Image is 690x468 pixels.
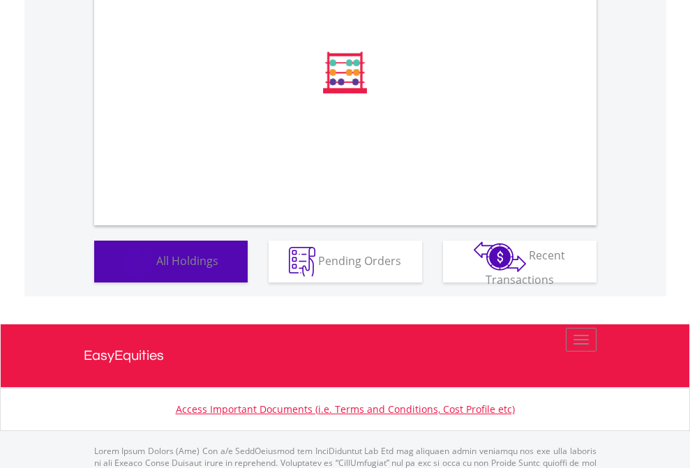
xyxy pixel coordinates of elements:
[176,402,515,416] a: Access Important Documents (i.e. Terms and Conditions, Cost Profile etc)
[269,241,422,282] button: Pending Orders
[318,252,401,268] span: Pending Orders
[84,324,607,387] a: EasyEquities
[94,241,248,282] button: All Holdings
[289,247,315,277] img: pending_instructions-wht.png
[474,241,526,272] img: transactions-zar-wht.png
[156,252,218,268] span: All Holdings
[123,247,153,277] img: holdings-wht.png
[443,241,597,282] button: Recent Transactions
